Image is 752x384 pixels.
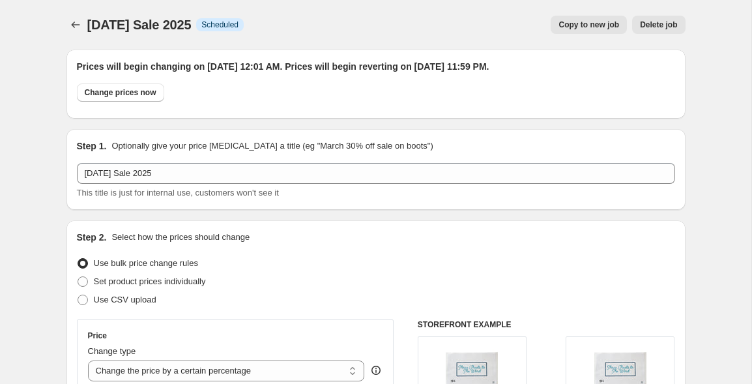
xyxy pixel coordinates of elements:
[88,346,136,356] span: Change type
[551,16,627,34] button: Copy to new job
[640,20,677,30] span: Delete job
[77,231,107,244] h2: Step 2.
[77,60,675,73] h2: Prices will begin changing on [DATE] 12:01 AM. Prices will begin reverting on [DATE] 11:59 PM.
[369,364,383,377] div: help
[94,295,156,304] span: Use CSV upload
[88,331,107,341] h3: Price
[111,140,433,153] p: Optionally give your price [MEDICAL_DATA] a title (eg "March 30% off sale on boots")
[94,276,206,286] span: Set product prices individually
[558,20,619,30] span: Copy to new job
[77,188,279,198] span: This title is just for internal use, customers won't see it
[66,16,85,34] button: Price change jobs
[85,87,156,98] span: Change prices now
[77,140,107,153] h2: Step 1.
[87,18,192,32] span: [DATE] Sale 2025
[418,319,675,330] h6: STOREFRONT EXAMPLE
[111,231,250,244] p: Select how the prices should change
[77,163,675,184] input: 30% off holiday sale
[201,20,239,30] span: Scheduled
[77,83,164,102] button: Change prices now
[94,258,198,268] span: Use bulk price change rules
[632,16,685,34] button: Delete job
